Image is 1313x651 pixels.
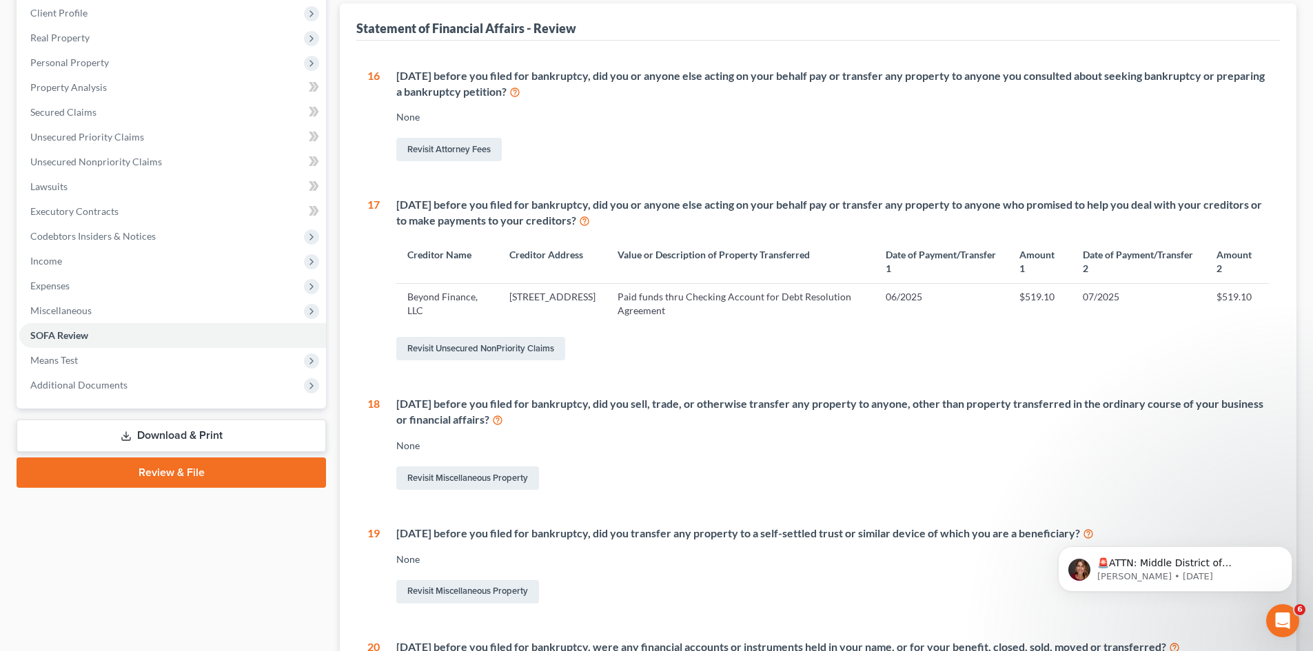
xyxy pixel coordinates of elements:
span: Means Test [30,354,78,366]
span: Real Property [30,32,90,43]
span: Miscellaneous [30,304,92,316]
div: [DATE] before you filed for bankruptcy, did you sell, trade, or otherwise transfer any property t... [396,396,1269,428]
span: Executory Contracts [30,205,119,217]
span: Income [30,255,62,267]
a: Revisit Attorney Fees [396,138,502,161]
div: 18 [367,396,380,493]
div: None [396,552,1269,566]
div: 16 [367,68,380,165]
a: Revisit Unsecured NonPriority Claims [396,337,565,360]
a: Revisit Miscellaneous Property [396,580,539,603]
td: 06/2025 [875,284,1008,324]
th: Amount 2 [1205,240,1269,283]
span: Unsecured Priority Claims [30,131,144,143]
div: None [396,439,1269,453]
span: Unsecured Nonpriority Claims [30,156,162,167]
td: $519.10 [1008,284,1072,324]
span: Personal Property [30,56,109,68]
iframe: Intercom notifications message [1037,517,1313,614]
a: Lawsuits [19,174,326,199]
div: 19 [367,526,380,606]
a: Download & Print [17,420,326,452]
span: Secured Claims [30,106,96,118]
span: Property Analysis [30,81,107,93]
span: SOFA Review [30,329,88,341]
iframe: Intercom live chat [1266,604,1299,637]
a: Secured Claims [19,100,326,125]
th: Creditor Name [396,240,498,283]
th: Value or Description of Property Transferred [607,240,875,283]
td: Paid funds thru Checking Account for Debt Resolution Agreement [607,284,875,324]
th: Amount 1 [1008,240,1072,283]
a: Unsecured Priority Claims [19,125,326,149]
td: 07/2025 [1072,284,1205,324]
div: [DATE] before you filed for bankruptcy, did you transfer any property to a self-settled trust or ... [396,526,1269,541]
a: SOFA Review [19,323,326,348]
div: None [396,110,1269,124]
span: Expenses [30,280,70,291]
span: Lawsuits [30,180,68,192]
a: Executory Contracts [19,199,326,224]
th: Date of Payment/Transfer 1 [875,240,1008,283]
span: Client Profile [30,7,88,19]
div: [DATE] before you filed for bankruptcy, did you or anyone else acting on your behalf pay or trans... [396,197,1269,229]
div: [DATE] before you filed for bankruptcy, did you or anyone else acting on your behalf pay or trans... [396,68,1269,100]
td: Beyond Finance, LLC [396,284,498,324]
a: Property Analysis [19,75,326,100]
span: 6 [1294,604,1305,615]
a: Review & File [17,457,326,488]
div: 17 [367,197,380,363]
div: Statement of Financial Affairs - Review [356,20,576,37]
th: Creditor Address [498,240,607,283]
span: Codebtors Insiders & Notices [30,230,156,242]
td: [STREET_ADDRESS] [498,284,607,324]
td: $519.10 [1205,284,1269,324]
a: Revisit Miscellaneous Property [396,466,539,490]
a: Unsecured Nonpriority Claims [19,149,326,174]
span: Additional Documents [30,379,128,391]
th: Date of Payment/Transfer 2 [1072,240,1205,283]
